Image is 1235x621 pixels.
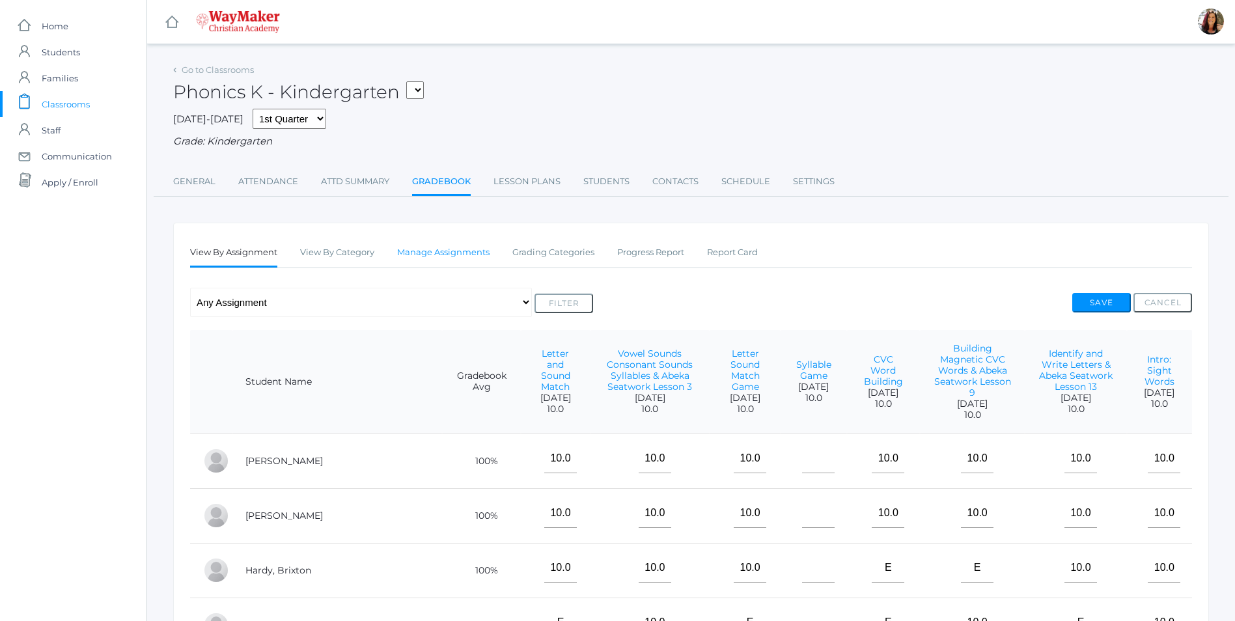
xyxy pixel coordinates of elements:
span: [DATE] [604,393,697,404]
span: [DATE] [534,393,577,404]
div: Gina Pecor [1198,8,1224,34]
span: [DATE] [794,381,833,393]
span: 10.0 [534,404,577,415]
a: CVC Word Building [864,353,903,387]
span: 10.0 [933,409,1012,421]
span: Communication [42,143,112,169]
span: 10.0 [794,393,833,404]
a: Identify and Write Letters & Abeka Seatwork Lesson 13 [1039,348,1113,393]
a: Building Magnetic CVC Words & Abeka Seatwork Lesson 9 [934,342,1011,398]
a: Letter and Sound Match [541,348,570,393]
span: [DATE] [723,393,768,404]
span: Students [42,39,80,65]
a: Hardy, Brixton [245,564,311,576]
span: Classrooms [42,91,90,117]
h2: Phonics K - Kindergarten [173,82,424,102]
div: Brixton Hardy [203,557,229,583]
a: Syllable Game [796,359,831,381]
th: Student Name [232,330,442,434]
div: Grade: Kindergarten [173,134,1209,149]
span: [DATE] [860,387,907,398]
td: 100% [442,543,521,598]
a: Contacts [652,169,699,195]
button: Save [1072,293,1131,312]
a: View By Category [300,240,374,266]
span: [DATE] [933,398,1012,409]
span: Families [42,65,78,91]
th: Gradebook Avg [442,330,521,434]
a: General [173,169,215,195]
a: Gradebook [412,169,471,197]
button: Cancel [1133,293,1192,312]
a: Intro: Sight Words [1145,353,1174,387]
a: Report Card [707,240,758,266]
span: [DATE]-[DATE] [173,113,243,125]
a: Manage Assignments [397,240,490,266]
span: [DATE] [1140,387,1179,398]
img: 4_waymaker-logo-stack-white.png [196,10,280,33]
div: Abby Backstrom [203,448,229,474]
a: Letter Sound Match Game [730,348,760,393]
a: Attd Summary [321,169,389,195]
td: 100% [442,488,521,543]
span: 10.0 [723,404,768,415]
span: 10.0 [604,404,697,415]
a: Students [583,169,630,195]
a: [PERSON_NAME] [245,455,323,467]
div: Nolan Gagen [203,503,229,529]
a: Grading Categories [512,240,594,266]
span: 10.0 [1038,404,1113,415]
a: Go to Classrooms [182,64,254,75]
a: Schedule [721,169,770,195]
span: [DATE] [1038,393,1113,404]
a: View By Assignment [190,240,277,268]
a: Vowel Sounds Consonant Sounds Syllables & Abeka Seatwork Lesson 3 [607,348,693,393]
a: Lesson Plans [493,169,561,195]
span: Staff [42,117,61,143]
button: Filter [534,294,593,313]
span: 10.0 [1140,398,1179,409]
a: Settings [793,169,835,195]
span: 10.0 [860,398,907,409]
a: Progress Report [617,240,684,266]
span: Home [42,13,68,39]
a: Attendance [238,169,298,195]
span: Apply / Enroll [42,169,98,195]
td: 100% [442,434,521,488]
a: [PERSON_NAME] [245,510,323,521]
